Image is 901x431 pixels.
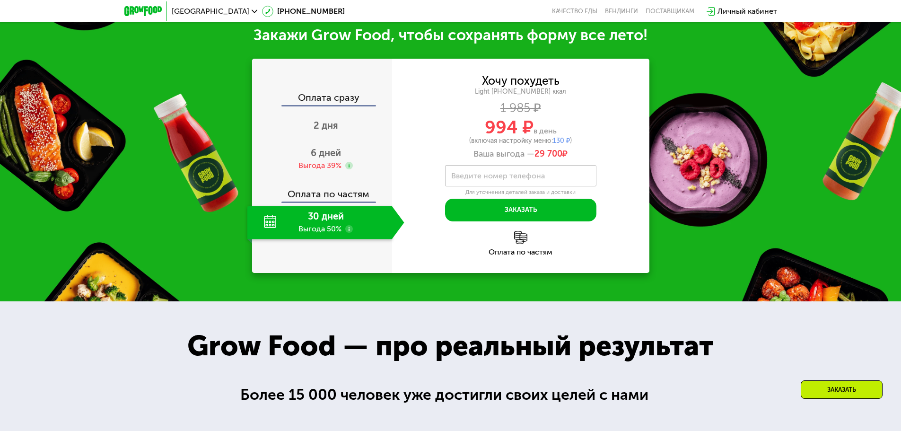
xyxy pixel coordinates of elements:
[392,88,649,96] div: Light [PHONE_NUMBER] ккал
[552,8,597,15] a: Качество еды
[392,149,649,159] div: Ваша выгода —
[445,199,596,221] button: Заказать
[717,6,777,17] div: Личный кабинет
[801,380,883,399] div: Заказать
[534,149,562,159] span: 29 700
[166,325,734,367] div: Grow Food — про реальный результат
[172,8,249,15] span: [GEOGRAPHIC_DATA]
[240,383,661,406] div: Более 15 000 человек уже достигли своих целей с нами
[298,160,341,171] div: Выгода 39%
[485,116,534,138] span: 994 ₽
[514,231,527,244] img: l6xcnZfty9opOoJh.png
[451,173,545,178] label: Введите номер телефона
[311,147,341,158] span: 6 дней
[605,8,638,15] a: Вендинги
[392,248,649,256] div: Оплата по частям
[253,93,392,105] div: Оплата сразу
[553,137,570,145] span: 130 ₽
[392,103,649,114] div: 1 985 ₽
[534,126,557,135] span: в день
[392,138,649,144] div: (включая настройку меню: )
[445,189,596,196] div: Для уточнения деталей заказа и доставки
[253,180,392,202] div: Оплата по частям
[262,6,345,17] a: [PHONE_NUMBER]
[482,76,560,86] div: Хочу похудеть
[534,149,568,159] span: ₽
[646,8,694,15] div: поставщикам
[314,120,338,131] span: 2 дня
